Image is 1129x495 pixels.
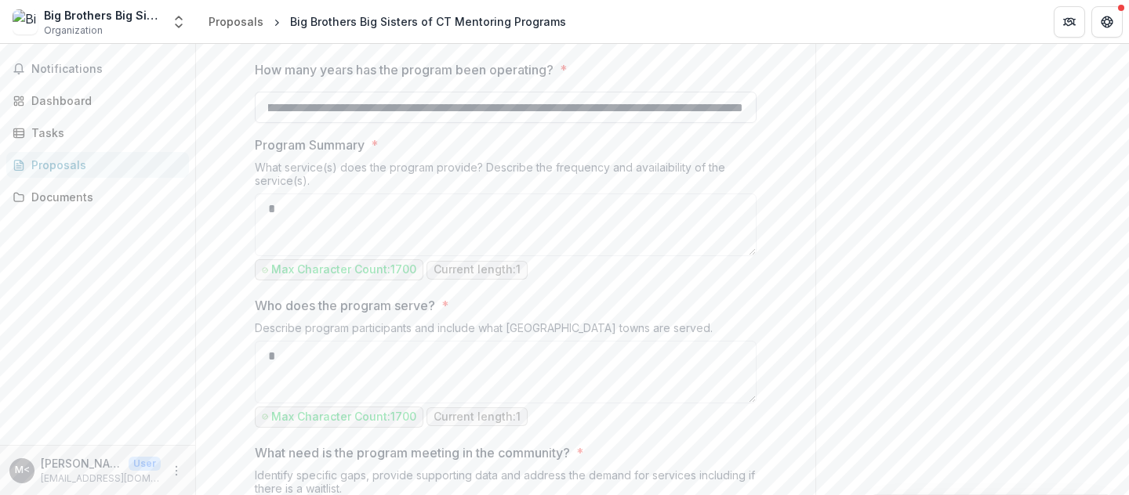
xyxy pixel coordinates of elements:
[44,7,162,23] div: Big Brothers Big Sisters of [US_STATE], Inc
[271,410,416,424] p: Max Character Count: 1700
[6,120,189,146] a: Tasks
[271,263,416,276] p: Max Character Count: 1700
[6,88,189,114] a: Dashboard
[434,410,521,424] p: Current length: 1
[255,161,757,193] div: What service(s) does the program provide? Describe the frequency and availaibility of the service...
[44,23,103,38] span: Organization
[255,296,435,315] p: Who does the program serve?
[15,465,30,475] div: Melissa Tritinger <grantsadmin@ctbigs.org>
[129,457,161,471] p: User
[255,321,757,341] div: Describe program participants and include what [GEOGRAPHIC_DATA] towns are served.
[6,184,189,210] a: Documents
[31,157,176,173] div: Proposals
[202,10,572,33] nav: breadcrumb
[31,92,176,109] div: Dashboard
[255,443,570,462] p: What need is the program meeting in the community?
[13,9,38,34] img: Big Brothers Big Sisters of Connecticut, Inc
[209,13,263,30] div: Proposals
[167,461,186,480] button: More
[41,472,161,486] p: [EMAIL_ADDRESS][DOMAIN_NAME]
[202,10,270,33] a: Proposals
[1054,6,1085,38] button: Partners
[31,125,176,141] div: Tasks
[31,63,183,76] span: Notifications
[31,189,176,205] div: Documents
[255,135,365,154] p: Program Summary
[255,60,554,79] p: How many years has the program been operating?
[6,56,189,81] button: Notifications
[434,263,521,276] p: Current length: 1
[1091,6,1123,38] button: Get Help
[290,13,566,30] div: Big Brothers Big Sisters of CT Mentoring Programs
[168,6,190,38] button: Open entity switcher
[41,455,122,472] p: [PERSON_NAME] <[EMAIL_ADDRESS][DOMAIN_NAME]>
[6,152,189,178] a: Proposals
